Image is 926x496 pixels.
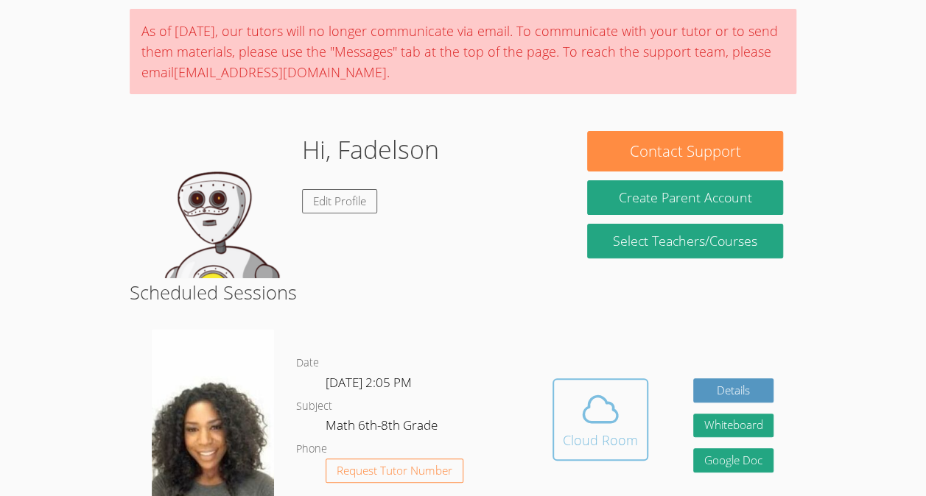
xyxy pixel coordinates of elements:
[587,180,782,215] button: Create Parent Account
[296,397,332,416] dt: Subject
[587,131,782,171] button: Contact Support
[326,458,463,483] button: Request Tutor Number
[130,278,796,306] h2: Scheduled Sessions
[302,189,377,213] a: Edit Profile
[326,415,441,440] dd: Math 6th-8th Grade
[693,414,774,438] button: Whiteboard
[296,440,327,458] dt: Phone
[337,465,452,476] span: Request Tutor Number
[130,9,796,94] div: As of [DATE], our tutors will no longer communicate via email. To communicate with your tutor or ...
[302,131,439,169] h1: Hi, Fadelson
[553,378,648,461] button: Cloud Room
[143,131,290,278] img: default.png
[326,374,412,391] span: [DATE] 2:05 PM
[693,448,774,472] a: Google Doc
[563,430,638,450] div: Cloud Room
[296,354,319,372] dt: Date
[587,224,782,258] a: Select Teachers/Courses
[693,378,774,403] a: Details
